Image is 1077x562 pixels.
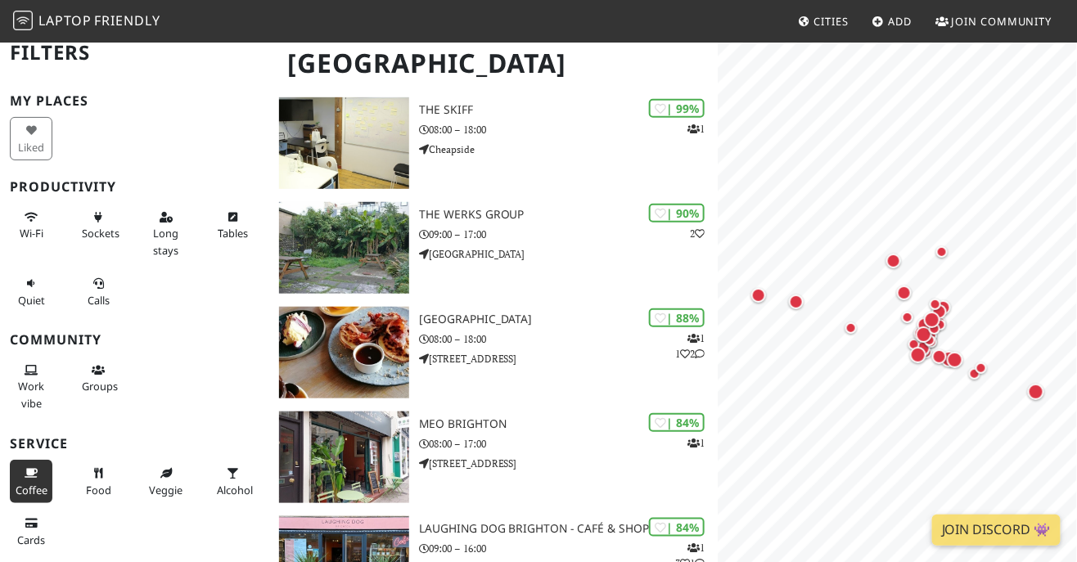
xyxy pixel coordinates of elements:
h3: [GEOGRAPHIC_DATA] [419,312,719,326]
div: Map marker [891,301,924,334]
button: Wi-Fi [10,204,52,247]
span: Friendly [94,11,160,29]
div: Map marker [958,357,991,390]
p: 09:00 – 16:00 [419,541,719,556]
h3: The Skiff [419,103,719,117]
img: MEO Brighton [279,411,409,503]
p: 1 [687,435,705,451]
p: 1 [687,121,705,137]
p: 08:00 – 18:00 [419,331,719,347]
div: | 99% [649,99,705,118]
button: Cards [10,510,52,553]
button: Veggie [145,460,187,503]
button: Quiet [10,270,52,313]
button: Food [77,460,119,503]
p: [STREET_ADDRESS] [419,351,719,366]
button: Coffee [10,460,52,503]
a: The Skiff | 99% 1 The Skiff 08:00 – 18:00 Cheapside [269,97,718,189]
div: | 84% [649,518,705,537]
span: Laptop [38,11,92,29]
div: Map marker [926,236,958,268]
button: Alcohol [212,460,255,503]
a: LaptopFriendly LaptopFriendly [13,7,160,36]
h3: MEO Brighton [419,417,719,431]
img: The Skiff [279,97,409,189]
p: [GEOGRAPHIC_DATA] [419,246,719,262]
img: WOLFOX AVENUE [279,307,409,398]
h3: Laughing Dog Brighton - Café & Shop [419,522,719,536]
div: Map marker [900,329,933,362]
div: Map marker [780,285,813,318]
h3: Service [10,436,259,452]
div: Map marker [908,318,940,351]
div: Map marker [965,352,998,384]
p: 09:00 – 17:00 [419,227,719,242]
p: 2 [690,226,705,241]
button: Long stays [145,204,187,263]
a: The Werks Group | 90% 2 The Werks Group 09:00 – 17:00 [GEOGRAPHIC_DATA] [269,202,718,294]
div: Map marker [919,288,952,321]
h1: [GEOGRAPHIC_DATA] [274,41,714,86]
h2: Filters [10,28,259,78]
button: Groups [77,357,119,400]
h3: The Werks Group [419,208,719,222]
p: 08:00 – 17:00 [419,436,719,452]
button: Calls [77,270,119,313]
div: Map marker [835,312,867,344]
a: Add [866,7,919,36]
div: Map marker [898,328,931,361]
p: 1 1 2 [675,330,705,362]
div: Map marker [939,344,971,376]
button: Work vibe [10,357,52,416]
span: Video/audio calls [88,293,110,308]
span: People working [18,379,44,410]
div: | 90% [649,204,705,223]
p: [STREET_ADDRESS] [419,456,719,471]
span: Power sockets [82,226,119,241]
a: WOLFOX AVENUE | 88% 112 [GEOGRAPHIC_DATA] 08:00 – 18:00 [STREET_ADDRESS] [269,307,718,398]
a: Cities [791,7,855,36]
button: Sockets [77,204,119,247]
p: 08:00 – 18:00 [419,122,719,137]
span: Stable Wi-Fi [20,226,43,241]
span: Add [889,14,913,29]
span: Join Community [952,14,1052,29]
span: Long stays [153,226,178,257]
div: Map marker [933,343,966,375]
h3: Community [10,332,259,348]
h3: My Places [10,93,259,109]
a: MEO Brighton | 84% 1 MEO Brighton 08:00 – 17:00 [STREET_ADDRESS] [269,411,718,503]
span: Coffee [16,483,47,497]
div: Map marker [742,279,775,312]
a: Join Community [929,7,1059,36]
button: Tables [212,204,255,247]
div: Map marker [902,339,935,371]
span: Group tables [82,379,118,393]
img: The Werks Group [279,202,409,294]
div: Map marker [916,303,949,336]
div: Map marker [918,312,951,345]
div: | 84% [649,413,705,432]
div: Map marker [877,245,910,277]
span: Food [86,483,111,497]
span: Quiet [18,293,45,308]
span: Cities [814,14,849,29]
span: Alcohol [217,483,253,497]
p: Cheapside [419,142,719,157]
h3: Productivity [10,179,259,195]
span: Work-friendly tables [218,226,248,241]
div: Map marker [1020,375,1052,408]
span: Veggie [150,483,183,497]
div: Map marker [888,277,921,309]
div: Map marker [923,340,956,373]
span: Credit cards [17,533,45,547]
img: LaptopFriendly [13,11,33,30]
div: | 88% [649,308,705,327]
